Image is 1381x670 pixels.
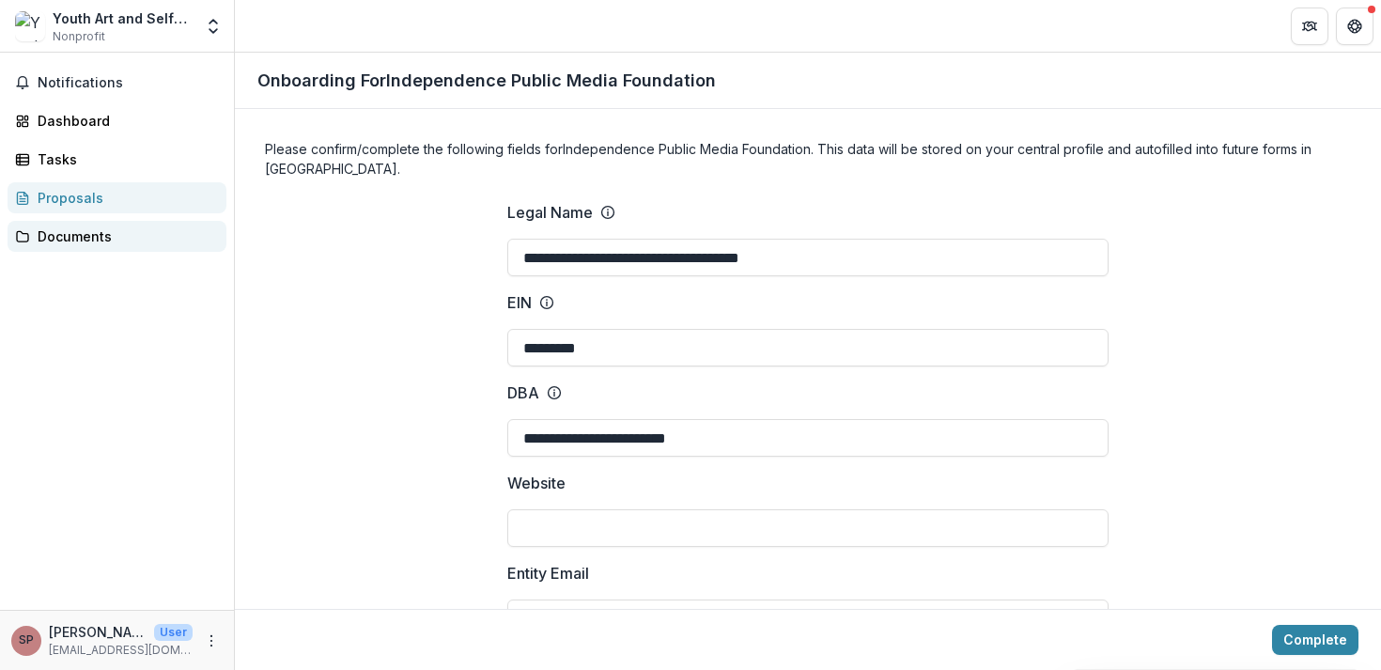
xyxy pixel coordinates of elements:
[49,642,193,659] p: [EMAIL_ADDRESS][DOMAIN_NAME]
[38,111,211,131] div: Dashboard
[200,8,226,45] button: Open entity switcher
[265,139,1351,179] h4: Please confirm/complete the following fields for Independence Public Media Foundation . This data...
[19,634,34,647] div: Stella Plenk
[38,226,211,246] div: Documents
[8,105,226,136] a: Dashboard
[38,75,219,91] span: Notifications
[257,68,716,93] p: Onboarding For Independence Public Media Foundation
[507,562,589,584] p: Entity Email
[38,188,211,208] div: Proposals
[200,630,223,652] button: More
[8,221,226,252] a: Documents
[8,182,226,213] a: Proposals
[53,8,193,28] div: Youth Art and Self-empowerment Project
[1291,8,1328,45] button: Partners
[49,622,147,642] p: [PERSON_NAME]
[507,291,532,314] p: EIN
[507,201,593,224] p: Legal Name
[507,472,566,494] p: Website
[1272,625,1358,655] button: Complete
[38,149,211,169] div: Tasks
[8,68,226,98] button: Notifications
[1336,8,1373,45] button: Get Help
[53,28,105,45] span: Nonprofit
[8,144,226,175] a: Tasks
[154,624,193,641] p: User
[507,382,539,404] p: DBA
[15,11,45,41] img: Youth Art and Self-empowerment Project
